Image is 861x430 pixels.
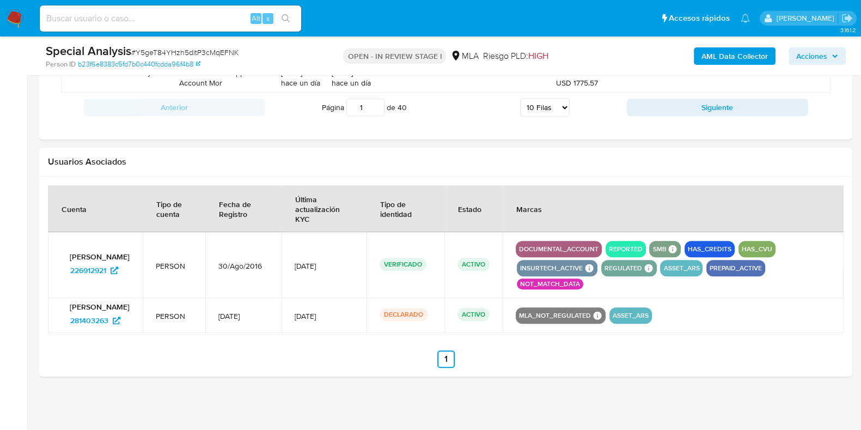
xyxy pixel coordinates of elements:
[701,47,768,65] b: AML Data Collector
[274,11,297,26] button: search-icon
[252,13,260,23] span: Alt
[343,49,446,64] p: OPEN - IN REVIEW STAGE I
[528,50,548,62] span: HIGH
[741,14,750,23] a: Notificaciones
[450,50,478,62] div: MLA
[776,13,838,23] p: manuela.mafut@mercadolibre.com
[266,13,270,23] span: s
[46,59,76,69] b: Person ID
[46,42,131,59] b: Special Analysis
[694,47,775,65] button: AML Data Collector
[78,59,200,69] a: b23f6e8383c5fd7b0c440fcdda96f4b8
[841,13,853,24] a: Salir
[796,47,827,65] span: Acciones
[40,11,301,26] input: Buscar usuario o caso...
[840,26,856,34] span: 3.161.2
[48,156,844,167] h2: Usuarios Asociados
[789,47,846,65] button: Acciones
[483,50,548,62] span: Riesgo PLD:
[131,47,239,58] span: # Y5geT84YHzh5ditP3cMqEFNK
[669,13,730,24] span: Accesos rápidos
